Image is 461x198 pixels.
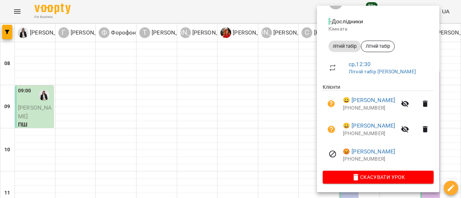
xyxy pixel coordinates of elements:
div: Літній табір [361,41,395,52]
a: 😀 [PERSON_NAME] [343,121,395,130]
a: ср , 12:30 [349,61,371,68]
a: Літній табір [PERSON_NAME] [349,69,416,74]
p: [PHONE_NUMBER] [343,130,397,137]
button: Візит ще не сплачено. Додати оплату? [323,121,340,138]
span: Скасувати Урок [328,173,428,181]
svg: Візит скасовано [328,150,337,158]
p: Кімната [328,26,428,33]
a: 😡 [PERSON_NAME] [343,147,395,156]
span: літній табір [328,43,361,50]
p: [PHONE_NUMBER] [343,105,397,112]
span: Літній табір [361,43,394,50]
a: 😀 [PERSON_NAME] [343,96,395,105]
span: - Дослідники [328,18,365,25]
p: [PHONE_NUMBER] [343,156,434,163]
ul: Клієнти [323,83,434,171]
button: Візит ще не сплачено. Додати оплату? [323,95,340,112]
button: Скасувати Урок [323,171,434,184]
